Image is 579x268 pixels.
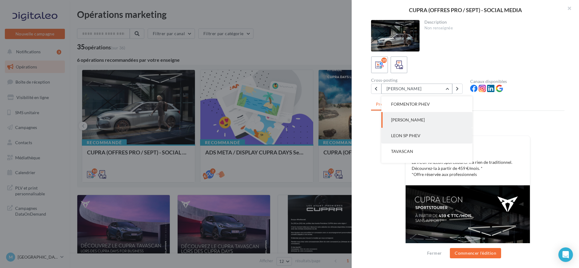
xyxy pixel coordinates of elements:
button: Commencer l'édition [450,248,501,258]
button: [PERSON_NAME] [381,112,472,128]
span: [PERSON_NAME] [391,117,425,122]
button: TAVASCAN [381,144,472,159]
span: FORMENTOR PHEV [391,101,430,107]
button: Fermer [425,250,444,257]
button: [PERSON_NAME] [381,84,452,94]
p: La #CUPRALeon Sportstourer n’a rien de traditionnel. Découvrez-la à partir de 459 €/mois. * *Offr... [412,159,524,177]
div: Non renseignée [424,25,560,31]
button: FORMENTOR PHEV [381,96,472,112]
div: CUPRA (OFFRES PRO / SEPT) - SOCIAL MEDIA [361,7,569,13]
button: LEON SP PHEV [381,128,472,144]
div: Canaux disponibles [470,79,564,84]
span: TAVASCAN [391,149,413,154]
div: Description [424,20,560,24]
div: Cross-posting [371,78,465,82]
div: 10 [381,58,387,63]
div: Open Intercom Messenger [558,247,573,262]
span: LEON SP PHEV [391,133,420,138]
